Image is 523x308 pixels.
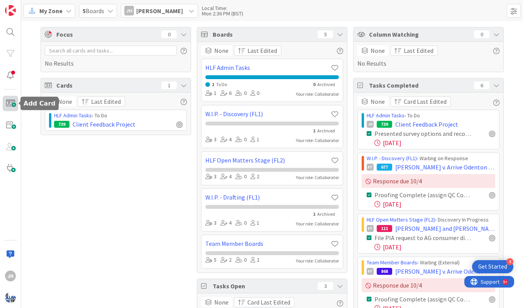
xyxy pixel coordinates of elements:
[395,267,495,276] span: [PERSON_NAME] v. Arrive Odenton - Initial Discovery Requests on Genesis
[374,242,495,252] div: [DATE]
[374,200,495,209] div: [DATE]
[16,1,35,10] span: Support
[235,256,247,264] div: 0
[54,112,183,120] div: › To Do
[362,278,495,292] div: Response due 10/4
[377,268,392,275] div: 868
[124,6,134,15] div: JH
[404,97,447,106] span: Card Last Edited
[58,97,72,106] span: None
[472,260,513,273] div: Open Get Started checklist, remaining modules: 4
[220,173,232,181] div: 4
[247,298,290,307] span: Card Last Edited
[78,96,125,107] button: Last Edited
[404,46,433,55] span: Last Edited
[205,219,217,227] div: 3
[220,89,232,98] div: 6
[367,216,495,224] div: › Discovery In Progress
[91,97,121,106] span: Last Edited
[214,46,228,55] span: None
[5,292,16,303] img: avatar
[478,263,507,271] div: Get Started
[54,121,69,128] div: 739
[318,30,333,38] div: 5
[5,5,16,16] img: Visit kanbanzone.com
[374,233,472,242] div: File PIA request to AG consumer division for all complaints filed by consumers against any defendant
[45,46,187,68] div: No Results
[367,268,374,275] div: ET
[367,121,374,128] div: JH
[202,11,243,16] div: Mon 2:36 PM (BST)
[83,6,104,15] span: Boards
[317,211,335,217] span: Archived
[39,3,43,9] div: 9+
[205,109,331,118] a: W.I.P. - Discovery (FL1)
[357,46,499,68] div: No Results
[205,256,217,264] div: 5
[250,173,259,181] div: 2
[161,81,177,89] div: 1
[205,173,217,181] div: 3
[54,112,92,119] a: HLF Admin Tasks
[313,211,315,217] span: 1
[367,259,495,267] div: › Waiting (External)
[374,190,472,200] div: Proofing Complete (assign QC Complete Task to appropriate atty when done)
[374,138,495,147] div: [DATE]
[506,258,513,265] div: 4
[395,224,495,233] span: [PERSON_NAME] and [PERSON_NAME] [PERSON_NAME]
[73,120,135,129] span: Client Feedback Project
[377,225,392,232] div: 111
[250,256,259,264] div: 2
[205,63,331,72] a: HLF Admin Tasks
[374,294,472,304] div: Proofing Complete (assign QC Complete Task to appropriate atty when done)
[395,162,495,172] span: [PERSON_NAME] v. Arrive Odenton - Initial Discovery Requests on Genesis
[56,30,155,39] span: Focus
[202,5,243,11] div: Local Time:
[367,155,417,162] a: W.I.P. - Discovery (FL1)
[367,112,405,119] a: HLF Admin Tasks
[313,81,315,87] span: 0
[235,219,247,227] div: 0
[83,7,86,15] b: 5
[296,174,339,181] div: Your role: Collaborator
[24,100,56,107] h5: Add Card
[205,193,331,202] a: W.I.P. - Drafting (FL1)
[367,154,495,162] div: › Waiting on Response
[313,128,315,134] span: 1
[474,30,489,38] div: 0
[377,121,392,128] div: 739
[205,89,217,98] div: 1
[136,6,183,15] span: [PERSON_NAME]
[250,89,259,98] div: 0
[390,96,451,107] button: Card Last Edited
[367,225,374,232] div: ET
[216,81,227,87] span: To Do
[371,46,385,55] span: None
[39,6,63,15] span: My Zone
[296,91,339,98] div: Your role: Collaborator
[367,112,495,120] div: › To Do
[220,135,232,144] div: 4
[213,30,314,39] span: Boards
[220,256,232,264] div: 2
[220,219,232,227] div: 4
[250,135,259,144] div: 1
[235,135,247,144] div: 0
[367,216,435,223] a: HLF Open Matters Stage (FL2)
[374,129,472,138] div: Presented survey options and recommendation to [PERSON_NAME] and [PERSON_NAME]
[45,46,177,56] input: Search all cards and tasks...
[371,97,385,106] span: None
[474,81,489,89] div: 6
[5,271,16,281] div: JH
[296,137,339,144] div: Your role: Collaborator
[395,120,458,129] span: Client Feedback Project
[56,81,157,90] span: Cards
[318,282,333,290] div: 3
[234,46,281,56] button: Last Edited
[212,81,214,87] span: 1
[390,46,438,56] button: Last Edited
[214,298,228,307] span: None
[235,89,247,98] div: 0
[317,128,335,134] span: Archived
[213,281,314,291] span: Tasks Open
